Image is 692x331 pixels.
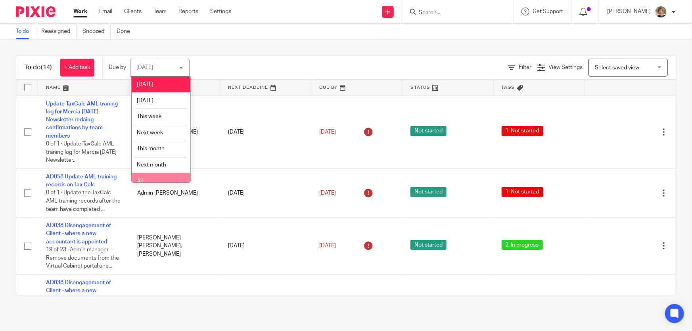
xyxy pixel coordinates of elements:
span: 0 of 1 · Update the TaxCalc AML training records after the team have completed ... [46,190,121,212]
span: Not started [410,187,447,197]
span: 0 of 1 · Update TaxCalc AML traning log for Mercia [DATE] Newsletter... [46,141,117,163]
span: Get Support [533,9,563,14]
td: Admin [PERSON_NAME] [129,168,220,217]
a: Update TaxCalc AML traning log for Mercia [DATE] Newsletter redaing confirmations by team members [46,101,118,139]
a: Reports [178,8,198,15]
span: All [137,178,143,184]
span: 19 of 23 · Admin manager - Remove documents from the Virtual Cabinet portal one... [46,247,119,269]
span: This month [137,146,165,151]
span: [DATE] [319,243,336,249]
div: [DATE] [136,65,153,70]
span: This week [137,114,161,119]
img: High%20Res%20Andrew%20Price%20Accountants_Poppy%20Jakes%20photography-1142.jpg [655,6,667,18]
span: (14) [41,64,52,71]
span: Not started [410,126,447,136]
a: Work [73,8,87,15]
p: Due by [109,63,126,71]
span: Not started [410,240,447,250]
span: [DATE] [137,82,153,87]
span: Next week [137,130,163,136]
span: 1. Not started [502,126,543,136]
span: Filter [519,65,531,70]
a: Done [117,24,136,39]
a: Reassigned [41,24,77,39]
span: 2. In progress [502,240,543,250]
td: Admin [PERSON_NAME] [129,96,220,168]
a: AD038 Disengagement of Client - where a new accountant is appointed [46,280,111,302]
td: [DATE] [220,168,311,217]
a: AD058 Update AML training records on Tax Calc [46,174,117,188]
a: + Add task [60,59,94,77]
a: Clients [124,8,142,15]
td: [DATE] [220,218,311,275]
a: Snoozed [82,24,111,39]
p: [PERSON_NAME] [607,8,651,15]
span: View Settings [548,65,583,70]
td: [DATE] [220,96,311,168]
td: [PERSON_NAME] [PERSON_NAME], [PERSON_NAME] [129,218,220,275]
span: [DATE] [137,98,153,103]
a: AD038 Disengagement of Client - where a new accountant is appointed [46,223,111,245]
span: [DATE] [319,129,336,135]
span: Next month [137,162,166,168]
a: Settings [210,8,231,15]
input: Search [418,10,489,17]
span: 1. Not started [502,187,543,197]
span: Tags [502,85,515,90]
a: Team [153,8,167,15]
img: Pixie [16,6,56,17]
span: Select saved view [595,65,639,71]
a: To do [16,24,35,39]
h1: To do [24,63,52,72]
span: [DATE] [319,190,336,196]
a: Email [99,8,112,15]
